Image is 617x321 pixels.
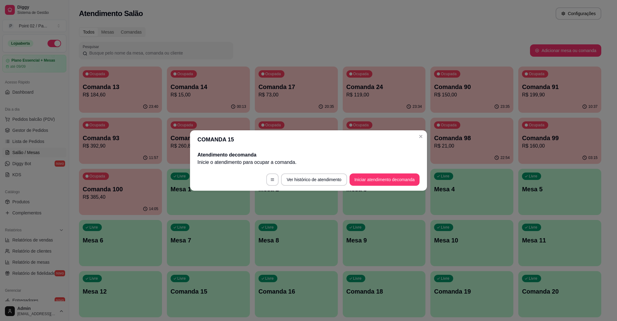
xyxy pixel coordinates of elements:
[197,151,420,159] h2: Atendimento de comanda
[350,173,420,186] button: Iniciar atendimento decomanda
[197,159,420,166] p: Inicie o atendimento para ocupar a comanda .
[416,132,426,141] button: Close
[281,173,347,186] button: Ver histórico de atendimento
[190,130,427,149] header: COMANDA 15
